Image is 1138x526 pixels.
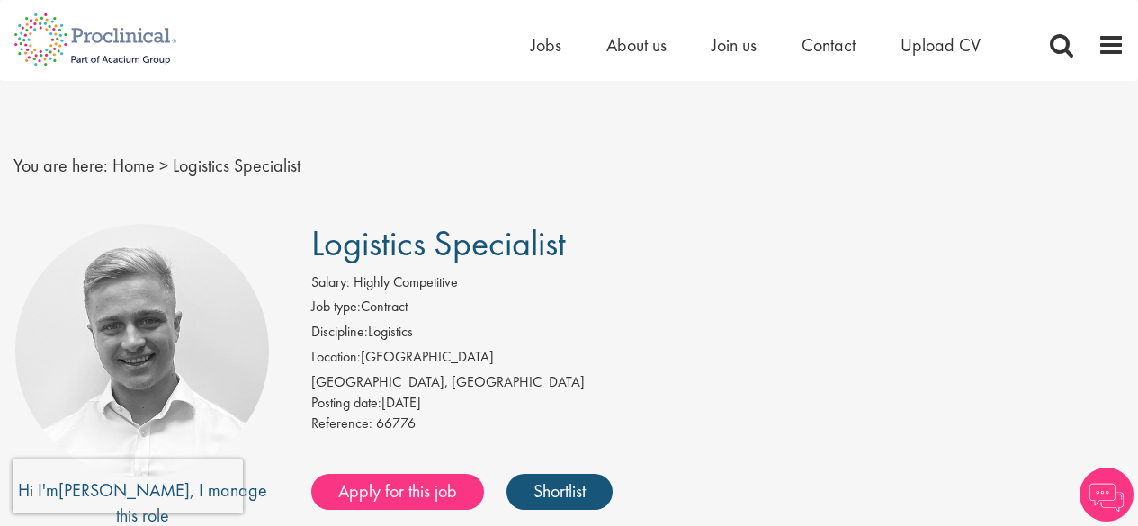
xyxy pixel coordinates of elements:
label: Salary: [311,272,350,293]
label: Reference: [311,414,372,434]
a: About us [606,33,667,57]
span: Posting date: [311,393,381,412]
span: Logistics Specialist [311,220,566,266]
a: Jobs [531,33,561,57]
a: Contact [802,33,856,57]
a: Shortlist [506,474,613,510]
li: Contract [311,297,1125,322]
iframe: reCAPTCHA [13,459,243,513]
span: 66776 [376,414,416,432]
span: You are here: [13,154,108,177]
a: Join us [712,33,757,57]
li: [GEOGRAPHIC_DATA] [311,347,1125,372]
div: [GEOGRAPHIC_DATA], [GEOGRAPHIC_DATA] [311,372,1125,393]
li: Logistics [311,322,1125,347]
label: Discipline: [311,322,368,343]
a: breadcrumb link [112,154,155,177]
span: Logistics Specialist [173,154,300,177]
div: [DATE] [311,393,1125,414]
span: > [159,154,168,177]
label: Location: [311,347,361,368]
a: Apply for this job [311,474,484,510]
span: Highly Competitive [354,272,458,291]
label: Job type: [311,297,361,317]
a: Upload CV [901,33,981,57]
img: imeage of recruiter Joshua Bye [15,224,269,477]
img: Chatbot [1080,468,1134,522]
